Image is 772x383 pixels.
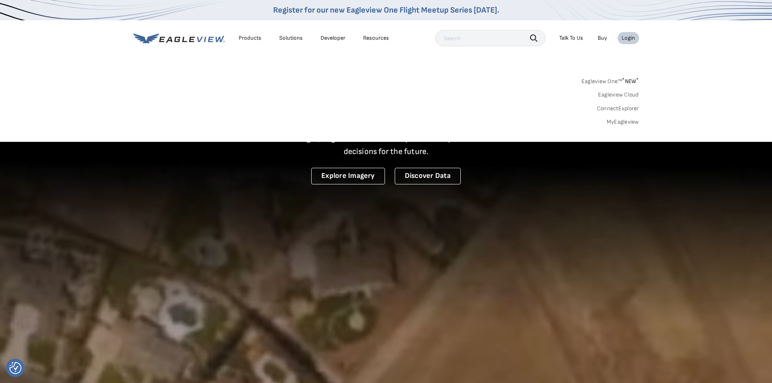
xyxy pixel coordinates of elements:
img: Revisit consent button [9,362,21,374]
a: ConnectExplorer [597,105,639,112]
input: Search [435,30,545,46]
a: Eagleview Cloud [598,91,639,98]
div: Solutions [279,34,303,42]
a: Discover Data [395,168,461,184]
div: Products [239,34,261,42]
a: Explore Imagery [311,168,385,184]
a: MyEagleview [607,118,639,126]
a: Register for our new Eagleview One Flight Meetup Series [DATE]. [273,5,499,15]
div: Resources [363,34,389,42]
button: Consent Preferences [9,362,21,374]
a: Buy [598,34,607,42]
div: Login [622,34,635,42]
span: NEW [622,78,639,85]
a: Eagleview One™*NEW* [582,75,639,85]
div: Talk To Us [559,34,583,42]
a: Developer [321,34,345,42]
